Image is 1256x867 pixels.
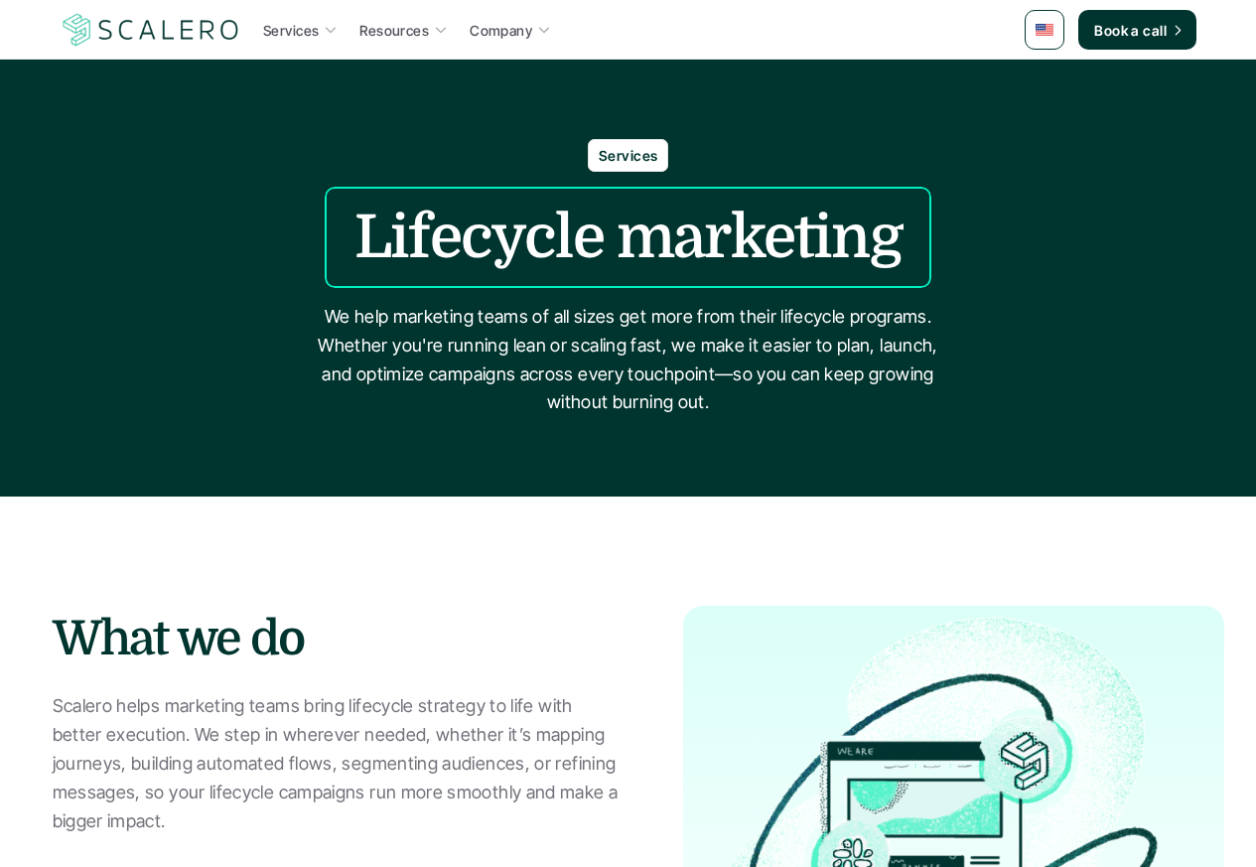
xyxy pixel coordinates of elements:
h2: What we do [53,606,624,672]
a: Book a call [1078,10,1196,50]
p: Company [470,20,532,41]
p: Resources [359,20,429,41]
p: Book a call [1094,20,1167,41]
p: Services [599,145,657,166]
p: Services [263,20,319,41]
h1: Lifecycle marketing [354,202,902,273]
p: We help marketing teams of all sizes get more from their lifecycle programs. Whether you're runni... [306,303,951,417]
img: Scalero company logotype [60,11,242,49]
a: Scalero company logotype [60,12,242,48]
